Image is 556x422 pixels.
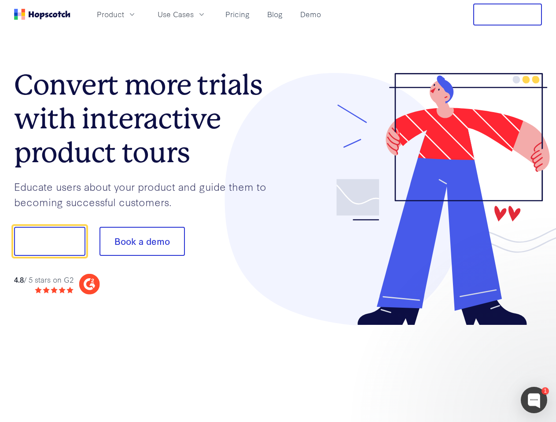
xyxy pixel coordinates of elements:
h1: Convert more trials with interactive product tours [14,68,278,169]
button: Free Trial [473,4,542,25]
button: Book a demo [99,227,185,256]
strong: 4.8 [14,274,24,284]
button: Product [92,7,142,22]
a: Pricing [222,7,253,22]
span: Use Cases [158,9,194,20]
p: Educate users about your product and guide them to becoming successful customers. [14,179,278,209]
div: / 5 stars on G2 [14,274,74,285]
button: Use Cases [152,7,211,22]
button: Show me! [14,227,85,256]
a: Blog [264,7,286,22]
span: Product [97,9,124,20]
a: Demo [297,7,324,22]
a: Home [14,9,70,20]
div: 1 [541,387,549,395]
